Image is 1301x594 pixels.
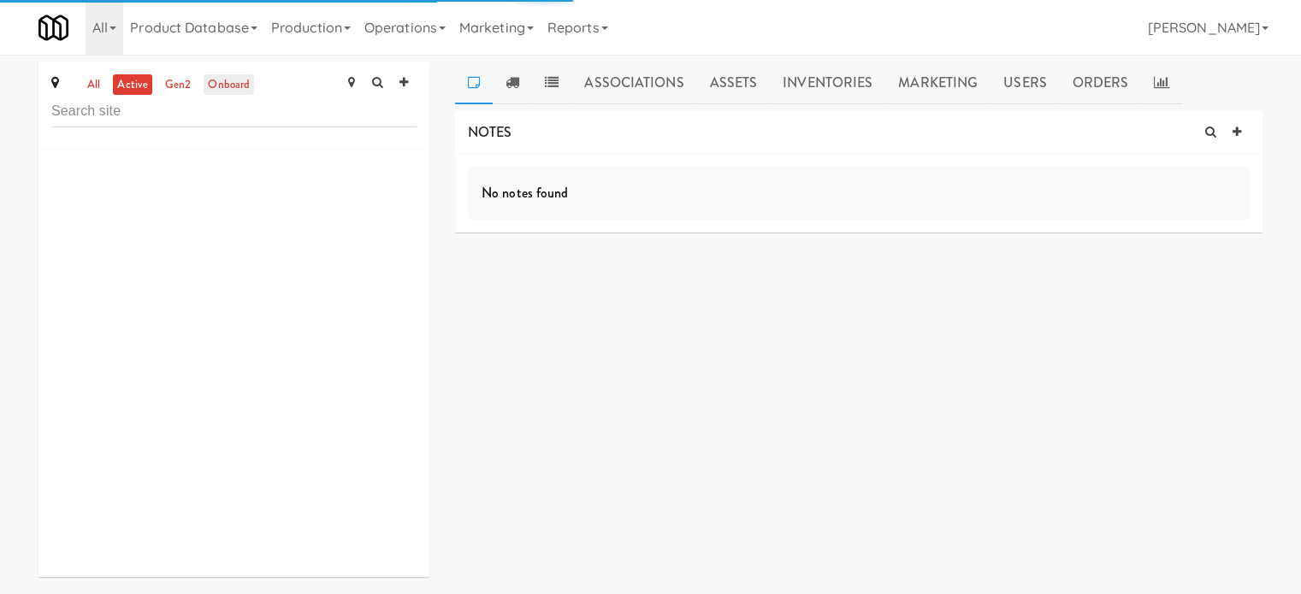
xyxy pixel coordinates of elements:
[770,62,885,104] a: Inventories
[885,62,991,104] a: Marketing
[991,62,1060,104] a: Users
[161,74,195,96] a: gen2
[571,62,696,104] a: Associations
[1060,62,1142,104] a: Orders
[51,96,417,127] input: Search site
[697,62,771,104] a: Assets
[83,74,104,96] a: all
[113,74,152,96] a: active
[38,13,68,43] img: Micromart
[468,167,1250,220] div: No notes found
[468,122,512,142] span: NOTES
[204,74,254,96] a: onboard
